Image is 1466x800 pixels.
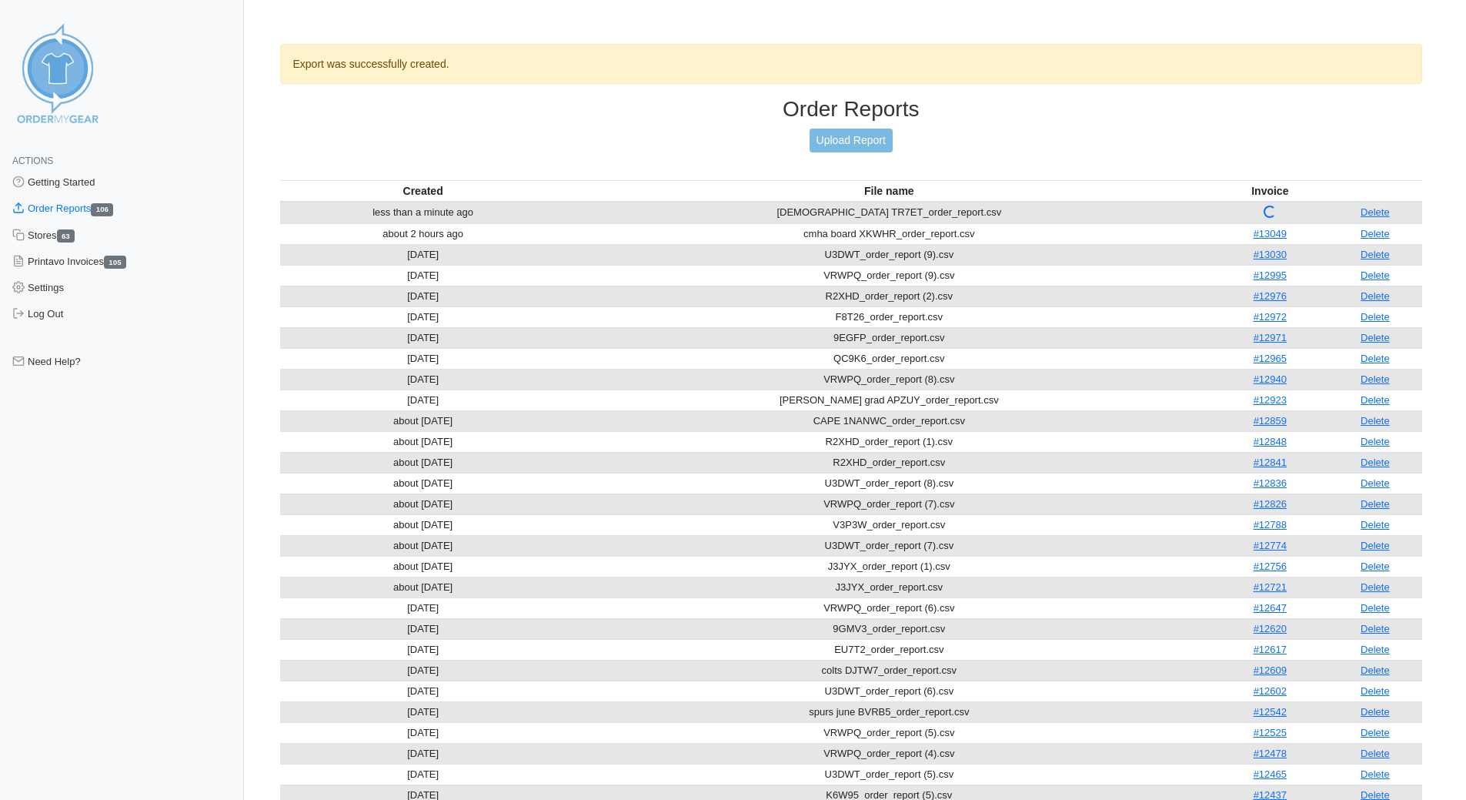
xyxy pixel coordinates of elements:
td: R2XHD_order_report (1).csv [566,431,1212,452]
a: #13049 [1254,228,1287,239]
td: [PERSON_NAME] grad APZUY_order_report.csv [566,390,1212,410]
a: Delete [1361,540,1390,551]
a: #12602 [1254,685,1287,697]
td: about 2 hours ago [280,223,566,244]
th: File name [566,180,1212,202]
a: #12976 [1254,290,1287,302]
a: Delete [1361,498,1390,510]
a: #12923 [1254,394,1287,406]
a: #12836 [1254,477,1287,489]
td: VRWPQ_order_report (6).csv [566,597,1212,618]
a: #12620 [1254,623,1287,634]
a: #12826 [1254,498,1287,510]
a: #12647 [1254,602,1287,614]
td: R2XHD_order_report (2).csv [566,286,1212,306]
a: Delete [1361,394,1390,406]
a: Delete [1361,561,1390,572]
td: [DATE] [280,722,566,743]
td: 9EGFP_order_report.csv [566,327,1212,348]
span: 106 [91,203,113,216]
td: [DATE] [280,348,566,369]
td: F8T26_order_report.csv [566,306,1212,327]
td: [DATE] [280,390,566,410]
a: #12617 [1254,644,1287,655]
a: #13030 [1254,249,1287,260]
td: about [DATE] [280,494,566,514]
a: Delete [1361,748,1390,759]
a: #12465 [1254,768,1287,780]
td: CAPE 1NANWC_order_report.csv [566,410,1212,431]
td: [DATE] [280,639,566,660]
a: Delete [1361,623,1390,634]
a: #12542 [1254,706,1287,718]
a: #12788 [1254,519,1287,531]
td: [DATE] [280,244,566,265]
span: 63 [57,229,75,243]
td: less than a minute ago [280,202,566,224]
td: colts DJTW7_order_report.csv [566,660,1212,681]
td: [DATE] [280,764,566,785]
td: spurs june BVRB5_order_report.csv [566,701,1212,722]
td: U3DWT_order_report (5).csv [566,764,1212,785]
td: about [DATE] [280,410,566,431]
a: Delete [1361,436,1390,447]
td: [DATE] [280,618,566,639]
td: [DATE] [280,327,566,348]
td: [DATE] [280,660,566,681]
td: V3P3W_order_report.csv [566,514,1212,535]
td: U3DWT_order_report (9).csv [566,244,1212,265]
td: VRWPQ_order_report (7).csv [566,494,1212,514]
a: Delete [1361,644,1390,655]
td: about [DATE] [280,514,566,535]
span: 105 [104,256,126,269]
a: Delete [1361,477,1390,489]
td: [DATE] [280,286,566,306]
a: Delete [1361,727,1390,738]
a: Delete [1361,457,1390,468]
td: [DATE] [280,597,566,618]
a: #12859 [1254,415,1287,427]
a: Delete [1361,269,1390,281]
th: Invoice [1212,180,1328,202]
td: about [DATE] [280,556,566,577]
a: #12609 [1254,664,1287,676]
a: #12848 [1254,436,1287,447]
a: Delete [1361,249,1390,260]
td: EU7T2_order_report.csv [566,639,1212,660]
a: #12972 [1254,311,1287,323]
td: 9GMV3_order_report.csv [566,618,1212,639]
td: about [DATE] [280,535,566,556]
div: Export was successfully created. [280,44,1423,84]
a: #12721 [1254,581,1287,593]
td: [DEMOGRAPHIC_DATA] TR7ET_order_report.csv [566,202,1212,224]
td: U3DWT_order_report (7).csv [566,535,1212,556]
a: #12478 [1254,748,1287,759]
td: [DATE] [280,265,566,286]
td: about [DATE] [280,473,566,494]
a: Delete [1361,332,1390,343]
a: #12841 [1254,457,1287,468]
a: Delete [1361,290,1390,302]
a: Delete [1361,706,1390,718]
td: [DATE] [280,743,566,764]
a: Delete [1361,206,1390,218]
a: Delete [1361,581,1390,593]
a: #12774 [1254,540,1287,551]
td: VRWPQ_order_report (9).csv [566,265,1212,286]
td: R2XHD_order_report.csv [566,452,1212,473]
a: Delete [1361,228,1390,239]
td: [DATE] [280,369,566,390]
td: VRWPQ_order_report (4).csv [566,743,1212,764]
td: QC9K6_order_report.csv [566,348,1212,369]
td: VRWPQ_order_report (5).csv [566,722,1212,743]
td: J3JYX_order_report.csv [566,577,1212,597]
a: Delete [1361,373,1390,385]
a: #12965 [1254,353,1287,364]
h3: Order Reports [280,96,1423,122]
a: Delete [1361,519,1390,531]
a: Upload Report [810,129,893,152]
td: [DATE] [280,681,566,701]
td: U3DWT_order_report (8).csv [566,473,1212,494]
a: Delete [1361,311,1390,323]
a: Delete [1361,415,1390,427]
